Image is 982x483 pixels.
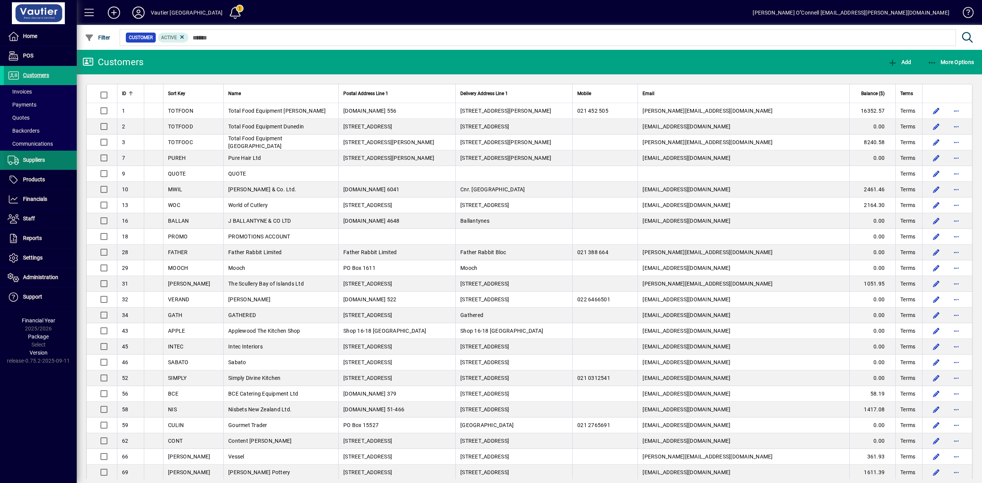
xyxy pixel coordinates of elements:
[122,406,129,412] span: 58
[122,218,129,224] span: 16
[343,438,392,444] span: [STREET_ADDRESS]
[950,120,962,133] button: More options
[122,139,125,145] span: 3
[930,309,942,321] button: Edit
[168,265,188,271] span: MOOCH
[900,248,915,256] span: Terms
[82,56,143,68] div: Customers
[122,469,129,475] span: 69
[900,138,915,146] span: Terms
[122,312,129,318] span: 34
[168,233,188,240] span: PROMO
[228,171,246,177] span: QUOTE
[900,123,915,130] span: Terms
[950,435,962,447] button: More options
[900,327,915,335] span: Terms
[849,307,895,323] td: 0.00
[161,35,177,40] span: Active
[460,343,509,350] span: [STREET_ADDRESS]
[23,215,35,222] span: Staff
[854,89,891,98] div: Balance ($)
[849,417,895,433] td: 0.00
[930,246,942,258] button: Edit
[930,136,942,148] button: Edit
[460,359,509,365] span: [STREET_ADDRESS]
[23,235,42,241] span: Reports
[950,199,962,211] button: More options
[643,453,773,460] span: [PERSON_NAME][EMAIL_ADDRESS][DOMAIN_NAME]
[4,151,77,170] a: Suppliers
[753,7,949,19] div: [PERSON_NAME] O''Connell [EMAIL_ADDRESS][PERSON_NAME][DOMAIN_NAME]
[228,296,270,302] span: [PERSON_NAME]
[643,406,730,412] span: [EMAIL_ADDRESS][DOMAIN_NAME]
[643,438,730,444] span: [EMAIL_ADDRESS][DOMAIN_NAME]
[460,123,509,130] span: [STREET_ADDRESS]
[900,89,913,98] span: Terms
[930,356,942,368] button: Edit
[168,375,187,381] span: SIMPLY
[4,46,77,66] a: POS
[228,218,291,224] span: J BALLANTYNE & CO LTD
[168,328,185,334] span: APPLE
[23,33,37,39] span: Home
[122,328,129,334] span: 43
[900,421,915,429] span: Terms
[228,281,304,287] span: The Scullery Bay of Islands Ltd
[343,391,396,397] span: [DOMAIN_NAME] 379
[950,152,962,164] button: More options
[4,98,77,111] a: Payments
[643,89,654,98] span: Email
[168,139,193,145] span: TOTFOOC
[228,406,292,412] span: Nisbets New Zealand Ltd.
[343,265,376,271] span: PO Box 1611
[930,388,942,400] button: Edit
[886,55,913,69] button: Add
[849,150,895,166] td: 0.00
[849,276,895,292] td: 1051.95
[900,107,915,115] span: Terms
[30,350,48,356] span: Version
[957,2,972,26] a: Knowledge Base
[343,328,426,334] span: Shop 16-18 [GEOGRAPHIC_DATA]
[8,141,53,147] span: Communications
[460,108,551,114] span: [STREET_ADDRESS][PERSON_NAME]
[168,406,177,412] span: NIS
[950,262,962,274] button: More options
[228,453,244,460] span: Vessel
[577,375,610,381] span: 021 0312541
[950,183,962,195] button: More options
[900,468,915,476] span: Terms
[900,170,915,177] span: Terms
[849,449,895,465] td: 361.93
[4,137,77,150] a: Communications
[168,391,178,397] span: BCE
[460,155,551,161] span: [STREET_ADDRESS][PERSON_NAME]
[8,115,30,121] span: Quotes
[849,245,895,260] td: 0.00
[930,215,942,227] button: Edit
[950,419,962,431] button: More options
[168,155,186,161] span: PUREH
[950,293,962,306] button: More options
[122,359,129,365] span: 46
[4,27,77,46] a: Home
[643,139,773,145] span: [PERSON_NAME][EMAIL_ADDRESS][DOMAIN_NAME]
[643,391,730,397] span: [EMAIL_ADDRESS][DOMAIN_NAME]
[849,386,895,402] td: 58.19
[930,152,942,164] button: Edit
[460,453,509,460] span: [STREET_ADDRESS]
[643,375,730,381] span: [EMAIL_ADDRESS][DOMAIN_NAME]
[343,406,404,412] span: [DOMAIN_NAME] 51-466
[23,294,42,300] span: Support
[122,186,129,192] span: 10
[151,7,222,19] div: Vautier [GEOGRAPHIC_DATA]
[900,154,915,162] span: Terms
[900,390,915,398] span: Terms
[930,120,942,133] button: Edit
[23,176,45,182] span: Products
[228,438,292,444] span: Content [PERSON_NAME]
[643,186,730,192] span: [EMAIL_ADDRESS][DOMAIN_NAME]
[849,370,895,386] td: 0.00
[168,453,210,460] span: [PERSON_NAME]
[228,375,280,381] span: Simply Divine Kitchen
